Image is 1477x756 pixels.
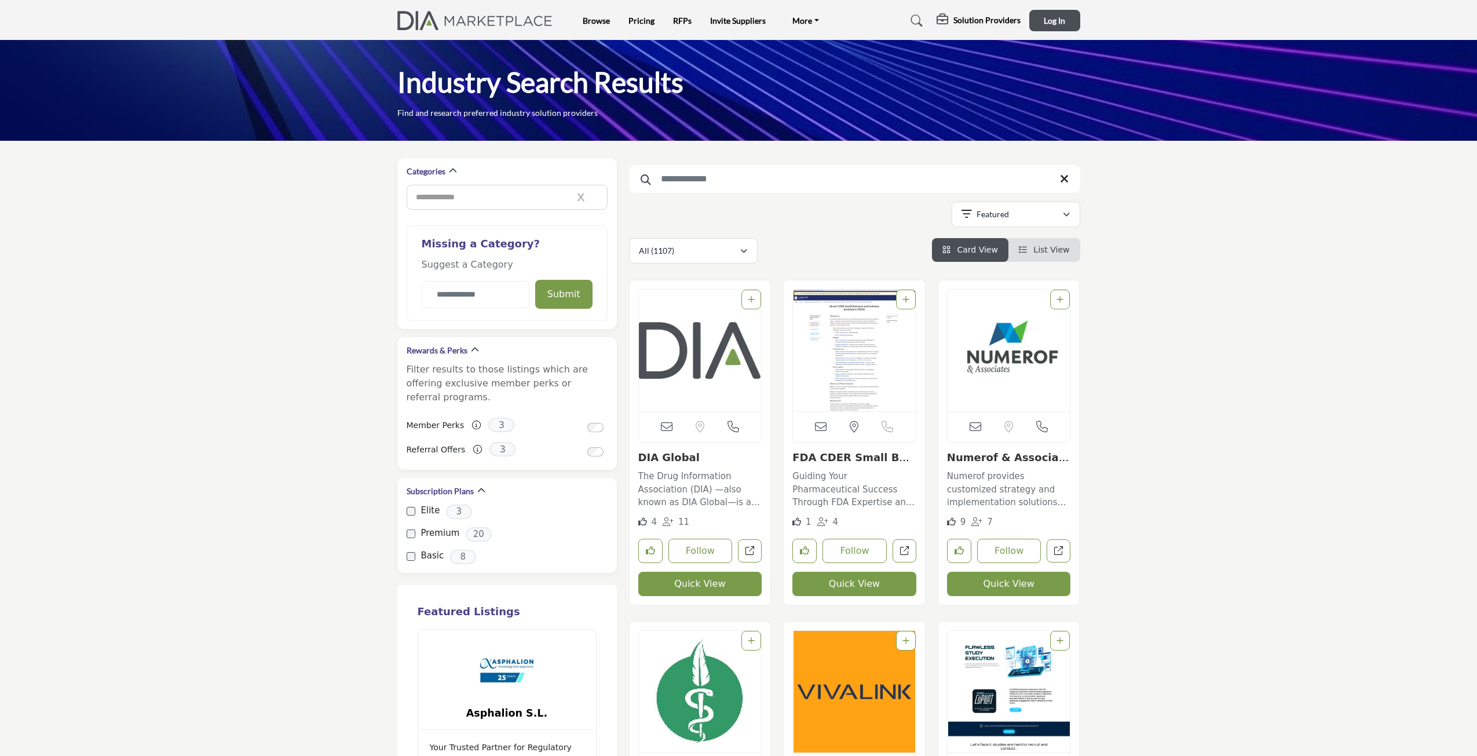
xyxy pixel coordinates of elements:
img: Numerof & Associates [948,290,1070,411]
a: Numerof & Associates... [947,451,1071,476]
p: Guiding Your Pharmaceutical Success Through FDA Expertise and Support The organization operates a... [792,470,916,509]
div: Followers [817,516,839,529]
button: Follow [668,539,733,563]
p: Featured [977,209,1009,220]
a: Browse [583,16,610,25]
span: 11 [678,517,689,527]
a: Pricing [628,16,655,25]
i: Likes [947,517,956,526]
button: Quick View [792,572,916,596]
img: Asphalion S.L. [478,641,536,699]
button: Quick View [638,572,762,596]
button: Follow [822,539,887,563]
a: Add To List [902,295,909,304]
a: More [784,13,827,29]
button: Follow [977,539,1041,563]
a: The Drug Information Association (DIA) —also known as DIA Global—is a nonprofit, member-driven pr... [638,467,762,509]
li: List View [1008,238,1080,262]
span: 3 [488,418,514,432]
button: Like listing [792,539,817,563]
input: select Basic checkbox [407,552,415,561]
img: Synterex, Inc. [639,631,762,753]
button: Like listing [638,539,663,563]
input: Switch to Referral Offers [587,447,604,456]
img: Vivalink [793,631,916,753]
img: ProofPilot [948,631,1070,753]
button: All (1107) [629,238,758,264]
span: Suggest a Category [422,259,513,270]
span: 8 [450,550,476,564]
span: Card View [957,245,997,254]
a: Open fdasbia in new tab [893,539,916,563]
span: 7 [987,517,993,527]
h2: Missing a Category? [422,238,593,258]
span: Log In [1044,16,1065,25]
a: FDA CDER Small Busin... [792,451,913,476]
h2: Subscription Plans [407,485,474,497]
label: Elite [421,504,440,517]
a: Add To List [748,295,755,304]
a: Numerof provides customized strategy and implementation solutions for market access, medical affa... [947,467,1071,509]
h2: Categories [407,166,445,177]
p: Find and research preferred industry solution providers [397,107,598,119]
img: Site Logo [397,11,559,30]
img: FDA CDER Small Business and Industry Assistance (SBIA) [793,290,916,411]
a: RFPs [673,16,692,25]
button: Featured [952,202,1080,227]
h5: Solution Providers [953,15,1021,25]
h3: FDA CDER Small Business and Industry Assistance (SBIA) [792,451,916,464]
a: Open Listing in new tab [793,631,916,753]
a: Invite Suppliers [710,16,766,25]
a: Guiding Your Pharmaceutical Success Through FDA Expertise and Support The organization operates a... [792,467,916,509]
h2: Featured Listings [418,605,597,618]
a: Open Listing in new tab [948,631,1070,753]
h2: Rewards & Perks [407,345,467,356]
p: Filter results to those listings which are offering exclusive member perks or referral programs. [407,363,608,404]
a: Asphalion S.L. [466,707,547,719]
span: 3 [446,505,472,519]
label: Referral Offers [407,440,466,460]
input: Category Name [422,281,529,308]
label: Premium [421,527,460,540]
a: Open Listing in new tab [639,631,762,753]
a: Add To List [1056,636,1063,645]
button: Log In [1029,10,1080,31]
a: Open Listing in new tab [793,290,916,411]
span: 1 [806,517,811,527]
a: Open numerof in new tab [1047,539,1070,563]
span: List View [1033,245,1069,254]
input: Search Category [407,185,608,210]
label: Member Perks [407,415,465,436]
span: 20 [466,527,492,542]
span: 4 [833,517,839,527]
a: Open Listing in new tab [948,290,1070,411]
a: Search [900,12,930,30]
div: Followers [971,516,993,529]
p: The Drug Information Association (DIA) —also known as DIA Global—is a nonprofit, member-driven pr... [638,470,762,509]
input: Switch to Member Perks [587,423,604,432]
a: View List [1019,245,1070,254]
p: Numerof provides customized strategy and implementation solutions for market access, medical affa... [947,470,1071,509]
button: Like listing [947,539,971,563]
span: 9 [960,517,966,527]
input: select Premium checkbox [407,529,415,538]
input: select Elite checkbox [407,507,415,516]
label: Basic [421,549,444,563]
a: Open Listing in new tab [639,290,762,411]
a: Add To List [1056,295,1063,304]
input: Search Keyword [629,165,1080,193]
a: Add To List [902,636,909,645]
h1: Industry Search Results [397,64,683,100]
h3: Numerof & Associates [947,451,1071,464]
span: 4 [651,517,657,527]
a: Open drug-information-association in new tab [738,539,762,563]
span: 3 [489,442,516,456]
i: Likes [638,517,647,526]
li: Card View [932,238,1008,262]
div: Solution Providers [937,14,1021,28]
a: Add To List [748,636,755,645]
img: DIA Global [639,290,762,411]
button: Quick View [947,572,1071,596]
div: Followers [663,516,689,529]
